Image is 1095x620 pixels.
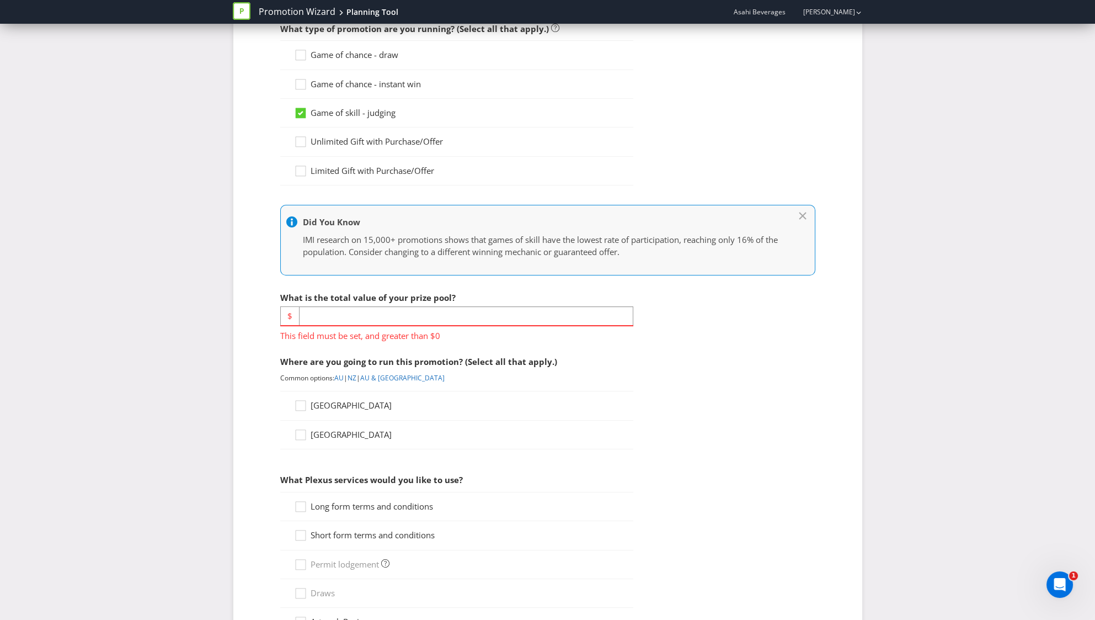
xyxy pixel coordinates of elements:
span: Game of chance - instant win [311,78,421,89]
a: AU & [GEOGRAPHIC_DATA] [360,373,445,383]
a: [PERSON_NAME] [792,7,854,17]
span: Long form terms and conditions [311,501,433,512]
span: What is the total value of your prize pool? [280,292,456,303]
span: This field must be set, and greater than $0 [280,326,633,342]
span: 1 [1069,571,1078,580]
span: [GEOGRAPHIC_DATA] [311,400,392,411]
span: | [356,373,360,383]
span: Game of skill - judging [311,107,396,118]
span: Unlimited Gift with Purchase/Offer [311,136,443,147]
span: Game of chance - draw [311,49,398,60]
span: Draws [311,587,335,598]
a: Promotion Wizard [259,6,335,18]
p: IMI research on 15,000+ promotions shows that games of skill have the lowest rate of participatio... [303,234,782,258]
div: Where are you going to run this promotion? (Select all that apply.) [280,351,633,373]
span: | [344,373,348,383]
span: Asahi Beverages [733,7,785,17]
span: Permit lodgement [311,559,379,570]
span: $ [280,306,299,326]
span: [GEOGRAPHIC_DATA] [311,429,392,440]
a: AU [334,373,344,383]
iframe: Intercom live chat [1046,571,1073,598]
span: Short form terms and conditions [311,529,435,540]
span: Limited Gift with Purchase/Offer [311,165,434,176]
div: Planning Tool [346,7,398,18]
span: What Plexus services would you like to use? [280,474,463,485]
a: NZ [348,373,356,383]
span: Common options: [280,373,334,383]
